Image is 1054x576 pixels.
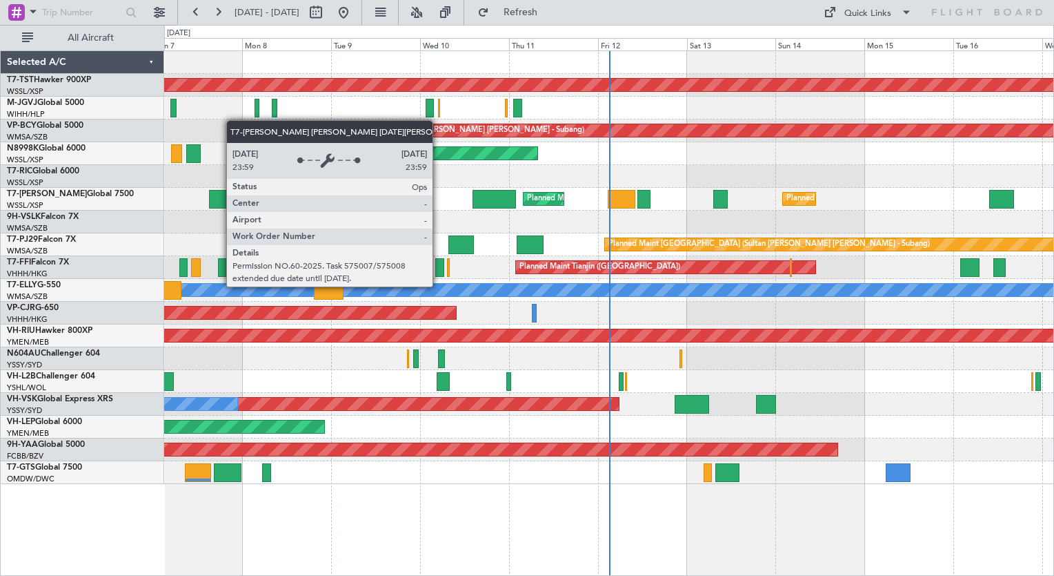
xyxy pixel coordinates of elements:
[7,213,79,221] a: 9H-VSLKFalcon 7X
[7,86,43,97] a: WSSL/XSP
[7,304,35,312] span: VP-CJR
[15,27,150,49] button: All Aircraft
[7,314,48,325] a: VHHH/HKG
[7,441,85,449] a: 9H-YAAGlobal 5000
[7,281,61,289] a: T7-ELLYG-550
[7,463,82,472] a: T7-GTSGlobal 7500
[7,144,86,153] a: N8998KGlobal 6000
[775,38,864,50] div: Sun 14
[7,360,42,370] a: YSSY/SYD
[817,1,919,23] button: Quick Links
[7,463,35,472] span: T7-GTS
[7,223,48,233] a: WMSA/SZB
[7,383,46,393] a: YSHL/WOL
[471,1,554,23] button: Refresh
[7,177,43,188] a: WSSL/XSP
[7,418,82,426] a: VH-LEPGlobal 6000
[509,38,598,50] div: Thu 11
[7,372,95,381] a: VH-L2BChallenger 604
[7,291,48,302] a: WMSA/SZB
[7,167,79,175] a: T7-RICGlobal 6000
[7,99,84,107] a: M-JGVJGlobal 5000
[7,441,38,449] span: 9H-YAA
[7,155,43,165] a: WSSL/XSP
[608,234,930,255] div: Planned Maint [GEOGRAPHIC_DATA] (Sultan [PERSON_NAME] [PERSON_NAME] - Subang)
[7,372,36,381] span: VH-L2B
[7,405,42,416] a: YSSY/SYD
[786,189,948,209] div: Planned Maint [GEOGRAPHIC_DATA] (Seletar)
[7,304,59,312] a: VP-CJRG-650
[7,327,35,335] span: VH-RIU
[7,122,37,130] span: VP-BCY
[7,109,45,119] a: WIHH/HLP
[42,2,121,23] input: Trip Number
[7,281,37,289] span: T7-ELLY
[864,38,953,50] div: Mon 15
[7,200,43,211] a: WSSL/XSP
[167,28,190,39] div: [DATE]
[7,246,48,256] a: WMSA/SZB
[7,190,87,198] span: T7-[PERSON_NAME]
[7,213,41,221] span: 9H-VSLK
[420,38,509,50] div: Wed 10
[7,190,134,198] a: T7-[PERSON_NAME]Global 7500
[7,99,37,107] span: M-JGVJ
[7,122,83,130] a: VP-BCYGlobal 5000
[36,33,146,43] span: All Aircraft
[519,257,680,278] div: Planned Maint Tianjin ([GEOGRAPHIC_DATA])
[7,258,31,267] span: T7-FFI
[598,38,687,50] div: Fri 12
[242,38,331,50] div: Mon 8
[153,38,242,50] div: Sun 7
[7,167,32,175] span: T7-RIC
[844,7,891,21] div: Quick Links
[953,38,1042,50] div: Tue 16
[246,143,408,164] div: Planned Maint [GEOGRAPHIC_DATA] (Seletar)
[7,76,34,84] span: T7-TST
[7,395,113,403] a: VH-VSKGlobal Express XRS
[7,337,49,347] a: YMEN/MEB
[7,269,48,279] a: VHHH/HKG
[7,349,100,358] a: N604AUChallenger 604
[527,189,663,209] div: Planned Maint Dubai (Al Maktoum Intl)
[7,395,37,403] span: VH-VSK
[253,120,584,141] div: Unplanned Maint [GEOGRAPHIC_DATA] (Sultan [PERSON_NAME] [PERSON_NAME] - Subang)
[7,236,38,244] span: T7-PJ29
[7,451,43,461] a: FCBB/BZV
[687,38,776,50] div: Sat 13
[331,38,420,50] div: Tue 9
[7,327,92,335] a: VH-RIUHawker 800XP
[7,349,41,358] span: N604AU
[7,258,69,267] a: T7-FFIFalcon 7X
[7,76,91,84] a: T7-TSTHawker 900XP
[235,6,299,19] span: [DATE] - [DATE]
[7,418,35,426] span: VH-LEP
[7,474,54,484] a: OMDW/DWC
[7,144,39,153] span: N8998K
[7,236,76,244] a: T7-PJ29Falcon 7X
[7,132,48,142] a: WMSA/SZB
[7,428,49,439] a: YMEN/MEB
[492,8,550,17] span: Refresh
